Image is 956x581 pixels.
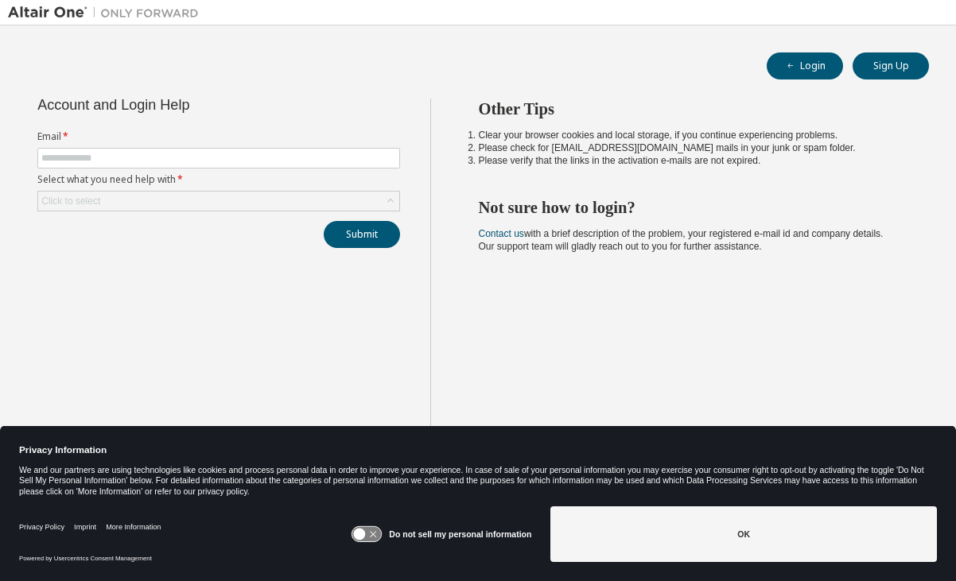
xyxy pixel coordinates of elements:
[479,228,524,239] a: Contact us
[479,129,901,141] li: Clear your browser cookies and local storage, if you continue experiencing problems.
[37,99,328,111] div: Account and Login Help
[37,173,400,186] label: Select what you need help with
[37,130,400,143] label: Email
[324,221,400,248] button: Submit
[767,52,843,79] button: Login
[479,197,901,218] h2: Not sure how to login?
[479,154,901,167] li: Please verify that the links in the activation e-mails are not expired.
[479,228,884,252] span: with a brief description of the problem, your registered e-mail id and company details. Our suppo...
[853,52,929,79] button: Sign Up
[479,99,901,119] h2: Other Tips
[479,141,901,154] li: Please check for [EMAIL_ADDRESS][DOMAIN_NAME] mails in your junk or spam folder.
[41,195,100,207] div: Click to select
[8,5,207,21] img: Altair One
[38,192,399,211] div: Click to select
